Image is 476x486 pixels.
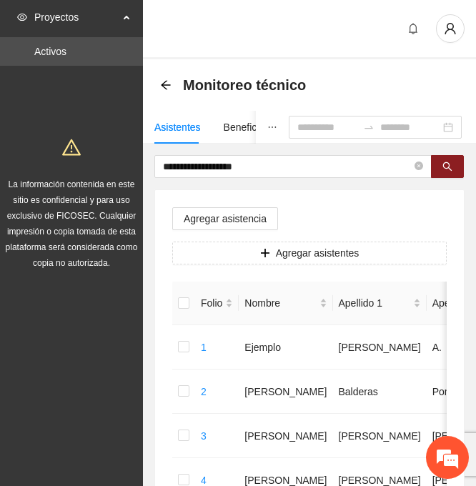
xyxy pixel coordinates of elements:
[201,342,207,353] a: 1
[239,325,332,370] td: Ejemplo
[267,122,277,132] span: ellipsis
[34,46,66,57] a: Activos
[201,430,207,442] a: 3
[201,295,222,311] span: Folio
[402,17,425,40] button: bell
[183,74,306,96] span: Monitoreo técnico
[224,119,281,135] div: Beneficiarios
[160,79,172,91] span: arrow-left
[415,160,423,174] span: close-circle
[239,370,332,414] td: [PERSON_NAME]
[184,211,267,227] span: Agregar asistencia
[260,248,270,259] span: plus
[431,155,464,178] button: search
[402,23,424,34] span: bell
[339,295,410,311] span: Apellido 1
[363,121,375,133] span: to
[201,386,207,397] a: 2
[256,111,289,144] button: ellipsis
[172,242,447,264] button: plusAgregar asistentes
[160,79,172,91] div: Back
[415,162,423,170] span: close-circle
[244,295,316,311] span: Nombre
[333,325,427,370] td: [PERSON_NAME]
[201,475,207,486] a: 4
[333,414,427,458] td: [PERSON_NAME]
[333,370,427,414] td: Balderas
[437,22,464,35] span: user
[239,282,332,325] th: Nombre
[239,414,332,458] td: [PERSON_NAME]
[333,282,427,325] th: Apellido 1
[363,121,375,133] span: swap-right
[442,162,452,173] span: search
[172,207,278,230] button: Agregar asistencia
[62,138,81,157] span: warning
[276,245,360,261] span: Agregar asistentes
[436,14,465,43] button: user
[17,12,27,22] span: eye
[34,3,119,31] span: Proyectos
[6,179,138,268] span: La información contenida en este sitio es confidencial y para uso exclusivo de FICOSEC. Cualquier...
[195,282,239,325] th: Folio
[154,119,201,135] div: Asistentes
